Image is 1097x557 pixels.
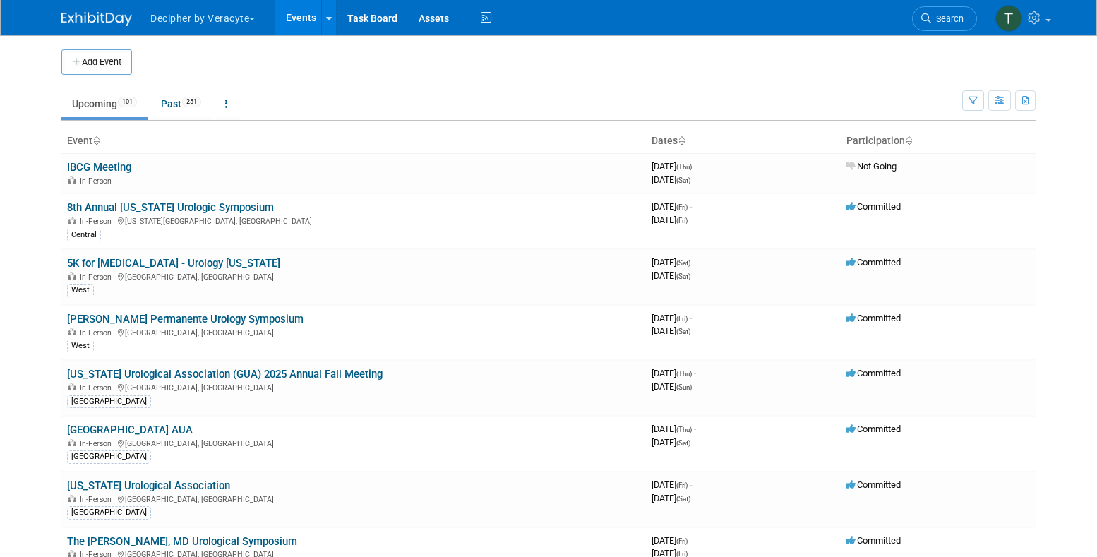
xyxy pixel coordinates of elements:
[61,12,132,26] img: ExhibitDay
[67,215,640,226] div: [US_STATE][GEOGRAPHIC_DATA], [GEOGRAPHIC_DATA]
[68,439,76,446] img: In-Person Event
[61,49,132,75] button: Add Event
[652,270,690,281] span: [DATE]
[652,479,692,490] span: [DATE]
[676,272,690,280] span: (Sat)
[68,328,76,335] img: In-Person Event
[80,495,116,504] span: In-Person
[690,479,692,490] span: -
[676,328,690,335] span: (Sat)
[676,426,692,433] span: (Thu)
[61,90,148,117] a: Upcoming101
[652,257,695,268] span: [DATE]
[676,495,690,503] span: (Sat)
[676,370,692,378] span: (Thu)
[676,163,692,171] span: (Thu)
[68,383,76,390] img: In-Person Event
[690,313,692,323] span: -
[676,217,688,224] span: (Fri)
[846,535,901,546] span: Committed
[67,395,151,408] div: [GEOGRAPHIC_DATA]
[67,493,640,504] div: [GEOGRAPHIC_DATA], [GEOGRAPHIC_DATA]
[68,550,76,557] img: In-Person Event
[694,424,696,434] span: -
[676,481,688,489] span: (Fri)
[652,493,690,503] span: [DATE]
[67,270,640,282] div: [GEOGRAPHIC_DATA], [GEOGRAPHIC_DATA]
[912,6,977,31] a: Search
[694,368,696,378] span: -
[68,217,76,224] img: In-Person Event
[678,135,685,146] a: Sort by Start Date
[68,176,76,184] img: In-Person Event
[846,161,897,172] span: Not Going
[67,257,280,270] a: 5K for [MEDICAL_DATA] - Urology [US_STATE]
[92,135,100,146] a: Sort by Event Name
[67,424,193,436] a: [GEOGRAPHIC_DATA] AUA
[846,424,901,434] span: Committed
[67,506,151,519] div: [GEOGRAPHIC_DATA]
[67,229,101,241] div: Central
[67,284,94,297] div: West
[68,495,76,502] img: In-Person Event
[118,97,137,107] span: 101
[652,174,690,185] span: [DATE]
[652,424,696,434] span: [DATE]
[67,450,151,463] div: [GEOGRAPHIC_DATA]
[846,257,901,268] span: Committed
[80,272,116,282] span: In-Person
[690,535,692,546] span: -
[690,201,692,212] span: -
[80,439,116,448] span: In-Person
[905,135,912,146] a: Sort by Participation Type
[652,535,692,546] span: [DATE]
[80,176,116,186] span: In-Person
[676,203,688,211] span: (Fri)
[67,479,230,492] a: [US_STATE] Urological Association
[67,326,640,337] div: [GEOGRAPHIC_DATA], [GEOGRAPHIC_DATA]
[80,383,116,393] span: In-Person
[846,201,901,212] span: Committed
[652,313,692,323] span: [DATE]
[995,5,1022,32] img: Tony Alvarado
[652,381,692,392] span: [DATE]
[676,176,690,184] span: (Sat)
[652,201,692,212] span: [DATE]
[652,368,696,378] span: [DATE]
[67,437,640,448] div: [GEOGRAPHIC_DATA], [GEOGRAPHIC_DATA]
[67,201,274,214] a: 8th Annual [US_STATE] Urologic Symposium
[841,129,1036,153] th: Participation
[150,90,212,117] a: Past251
[676,259,690,267] span: (Sat)
[931,13,964,24] span: Search
[676,537,688,545] span: (Fri)
[67,535,297,548] a: The [PERSON_NAME], MD Urological Symposium
[693,257,695,268] span: -
[646,129,841,153] th: Dates
[80,328,116,337] span: In-Person
[846,313,901,323] span: Committed
[80,217,116,226] span: In-Person
[676,383,692,391] span: (Sun)
[652,437,690,448] span: [DATE]
[68,272,76,280] img: In-Person Event
[652,325,690,336] span: [DATE]
[846,479,901,490] span: Committed
[652,215,688,225] span: [DATE]
[67,161,131,174] a: IBCG Meeting
[652,161,696,172] span: [DATE]
[67,368,383,381] a: [US_STATE] Urological Association (GUA) 2025 Annual Fall Meeting
[67,313,304,325] a: [PERSON_NAME] Permanente Urology Symposium
[61,129,646,153] th: Event
[694,161,696,172] span: -
[67,340,94,352] div: West
[182,97,201,107] span: 251
[676,439,690,447] span: (Sat)
[846,368,901,378] span: Committed
[676,315,688,323] span: (Fri)
[67,381,640,393] div: [GEOGRAPHIC_DATA], [GEOGRAPHIC_DATA]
